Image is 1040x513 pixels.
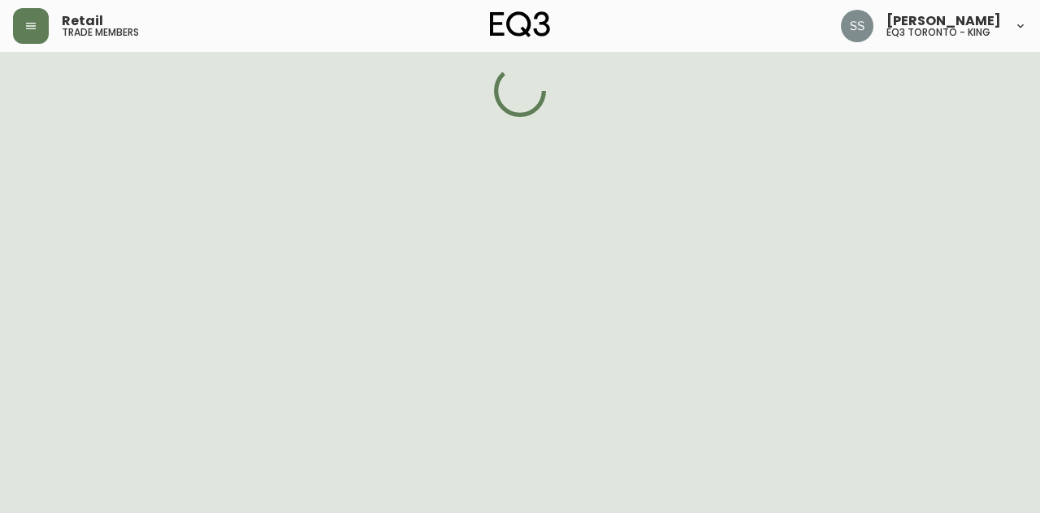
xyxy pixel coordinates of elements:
[490,11,550,37] img: logo
[62,28,139,37] h5: trade members
[886,15,1001,28] span: [PERSON_NAME]
[62,15,103,28] span: Retail
[841,10,873,42] img: f1b6f2cda6f3b51f95337c5892ce6799
[886,28,990,37] h5: eq3 toronto - king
